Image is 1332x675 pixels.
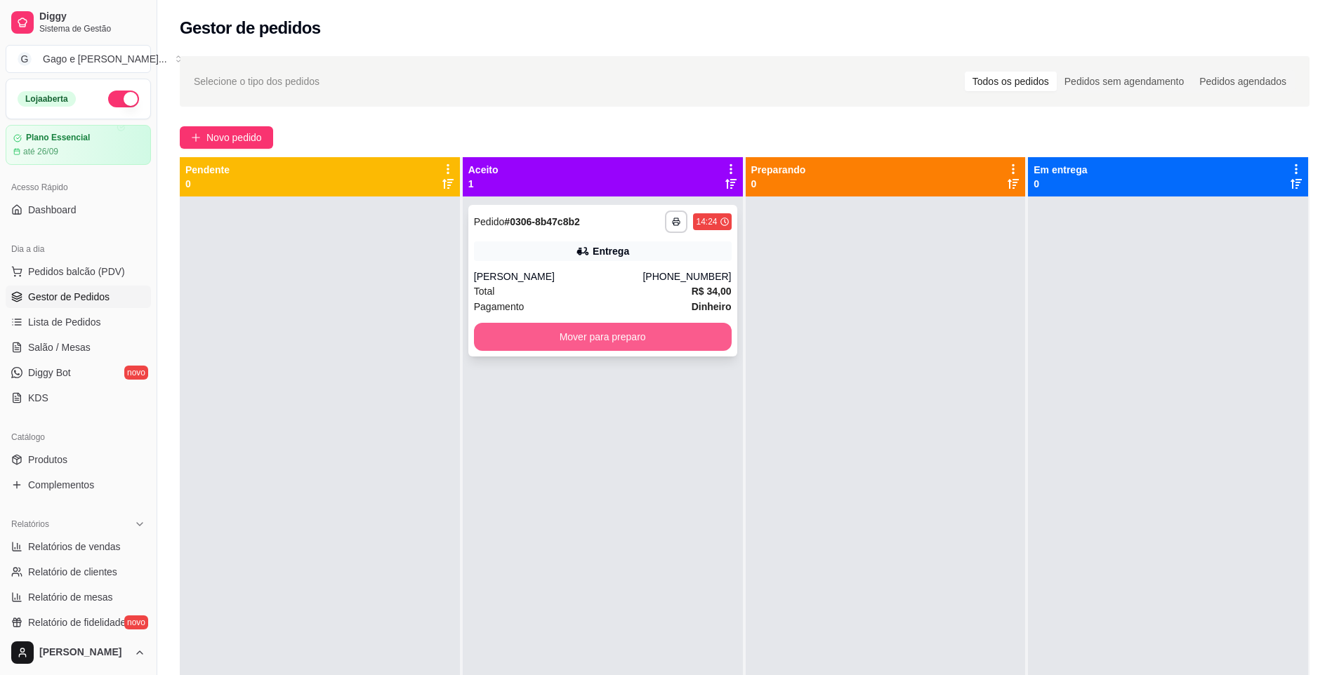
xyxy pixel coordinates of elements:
[18,52,32,66] span: G
[474,269,643,283] div: [PERSON_NAME]
[191,133,201,142] span: plus
[468,177,499,191] p: 1
[39,23,145,34] span: Sistema de Gestão
[692,301,732,312] strong: Dinheiro
[6,311,151,333] a: Lista de Pedidos
[23,146,58,157] article: até 26/09
[28,203,77,217] span: Dashboard
[6,561,151,583] a: Relatório de clientes
[185,163,230,177] p: Pendente
[28,315,101,329] span: Lista de Pedidos
[28,540,121,554] span: Relatórios de vendas
[474,299,525,314] span: Pagamento
[6,535,151,558] a: Relatórios de vendas
[6,387,151,409] a: KDS
[39,646,128,659] span: [PERSON_NAME]
[11,519,49,530] span: Relatórios
[28,615,126,629] span: Relatório de fidelidade
[6,611,151,634] a: Relatório de fidelidadenovo
[6,199,151,221] a: Dashboard
[6,125,151,165] a: Plano Essencialaté 26/09
[965,72,1057,91] div: Todos os pedidos
[28,366,71,380] span: Diggy Bot
[108,91,139,107] button: Alterar Status
[6,474,151,496] a: Complementos
[642,269,731,283] div: [PHONE_NUMBER]
[6,238,151,260] div: Dia a dia
[28,290,110,304] span: Gestor de Pedidos
[185,177,230,191] p: 0
[6,586,151,608] a: Relatório de mesas
[6,6,151,39] a: DiggySistema de Gestão
[180,126,273,149] button: Novo pedido
[751,163,806,177] p: Preparando
[593,244,629,258] div: Entrega
[26,133,90,143] article: Plano Essencial
[28,453,67,467] span: Produtos
[1034,163,1087,177] p: Em entrega
[504,216,579,227] strong: # 0306-8b47c8b2
[6,336,151,359] a: Salão / Mesas
[28,340,91,354] span: Salão / Mesas
[180,17,321,39] h2: Gestor de pedidos
[6,361,151,384] a: Diggy Botnovo
[28,391,48,405] span: KDS
[43,52,167,66] div: Gago e [PERSON_NAME] ...
[206,130,262,145] span: Novo pedido
[1057,72,1192,91] div: Pedidos sem agendamento
[751,177,806,191] p: 0
[6,45,151,73] button: Select a team
[696,216,717,227] div: 14:24
[6,286,151,308] a: Gestor de Pedidos
[6,448,151,471] a: Produtos
[39,11,145,23] span: Diggy
[474,323,732,351] button: Mover para preparo
[194,74,319,89] span: Selecione o tipo dos pedidos
[1034,177,1087,191] p: 0
[6,636,151,669] button: [PERSON_NAME]
[28,590,113,604] span: Relatório de mesas
[468,163,499,177] p: Aceito
[6,176,151,199] div: Acesso Rápido
[6,426,151,448] div: Catálogo
[18,91,76,107] div: Loja aberta
[1192,72,1294,91] div: Pedidos agendados
[28,565,117,579] span: Relatório de clientes
[474,216,505,227] span: Pedido
[28,265,125,279] span: Pedidos balcão (PDV)
[28,478,94,492] span: Complementos
[692,286,732,297] strong: R$ 34,00
[6,260,151,283] button: Pedidos balcão (PDV)
[474,283,495,299] span: Total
